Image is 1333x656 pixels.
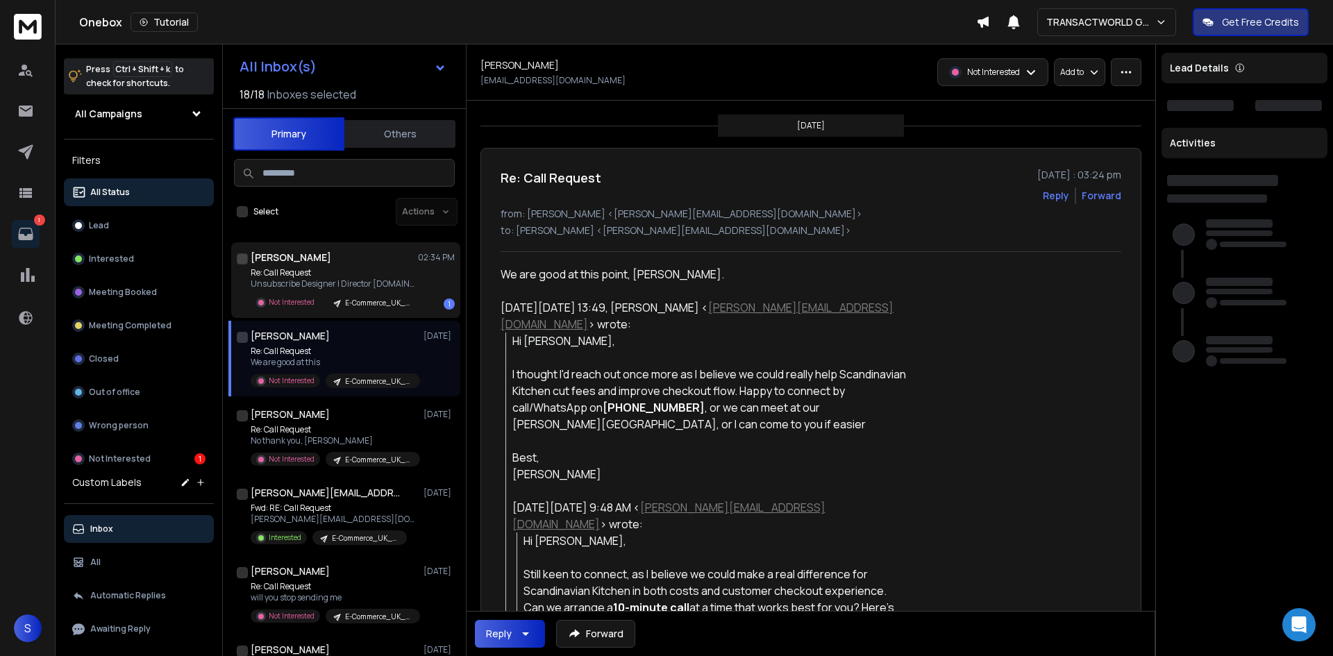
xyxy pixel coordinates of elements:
[251,592,417,603] p: will you stop sending me
[523,599,906,632] div: Can we arrange a at a time that works best for you? Here’s my link to make it easy:
[613,600,689,615] strong: 10-minute call
[418,252,455,263] p: 02:34 PM
[345,612,412,622] p: E-Commerce_UK_campaign
[269,376,315,386] p: Not Interested
[251,329,330,343] h1: [PERSON_NAME]
[89,353,119,364] p: Closed
[345,298,412,308] p: E-Commerce_UK_campaign
[1037,168,1121,182] p: [DATE] : 03:24 pm
[131,12,198,32] button: Tutorial
[89,320,171,331] p: Meeting Completed
[512,449,906,466] div: Best,
[75,107,142,121] h1: All Campaigns
[1043,189,1069,203] button: Reply
[251,581,417,592] p: Re: Call Request
[344,119,455,149] button: Others
[269,297,315,308] p: Not Interested
[512,499,906,532] div: [DATE][DATE] 9:48 AM < > wrote:
[90,557,101,568] p: All
[251,251,331,264] h1: [PERSON_NAME]
[269,532,301,543] p: Interested
[480,58,559,72] h1: [PERSON_NAME]
[345,376,412,387] p: E-Commerce_UK_campaign
[14,614,42,642] button: S
[64,548,214,576] button: All
[89,387,140,398] p: Out of office
[34,215,45,226] p: 1
[1222,15,1299,29] p: Get Free Credits
[424,487,455,498] p: [DATE]
[251,503,417,514] p: Fwd: RE: Call Request
[64,615,214,643] button: Awaiting Reply
[332,533,399,544] p: E-Commerce_UK_campaign
[269,454,315,464] p: Not Interested
[501,168,601,187] h1: Re: Call Request
[486,627,512,641] div: Reply
[967,67,1020,78] p: Not Interested
[89,253,134,264] p: Interested
[556,620,635,648] button: Forward
[240,86,265,103] span: 18 / 18
[251,486,403,500] h1: [PERSON_NAME][EMAIL_ADDRESS][DOMAIN_NAME]
[251,267,417,278] p: Re: Call Request
[251,514,417,525] p: [PERSON_NAME][EMAIL_ADDRESS][DOMAIN_NAME] ---------- Forwarded message --------- From: <[PERSON_N...
[251,346,417,357] p: Re: Call Request
[424,330,455,342] p: [DATE]
[444,298,455,310] div: 1
[64,100,214,128] button: All Campaigns
[1170,61,1229,75] p: Lead Details
[253,206,278,217] label: Select
[1193,8,1309,36] button: Get Free Credits
[228,53,458,81] button: All Inbox(s)
[240,60,317,74] h1: All Inbox(s)
[1046,15,1155,29] p: TRANSACTWORLD GROUP
[501,266,906,283] div: We are good at this point, [PERSON_NAME].
[79,12,976,32] div: Onebox
[797,120,825,131] p: [DATE]
[251,435,417,446] p: No thank you, [PERSON_NAME]
[89,287,157,298] p: Meeting Booked
[89,220,109,231] p: Lead
[424,644,455,655] p: [DATE]
[233,117,344,151] button: Primary
[89,453,151,464] p: Not Interested
[251,278,417,289] p: Unsubscribe Designer | Director [DOMAIN_NAME]
[501,224,1121,237] p: to: [PERSON_NAME] <[PERSON_NAME][EMAIL_ADDRESS][DOMAIN_NAME]>
[90,187,130,198] p: All Status
[64,312,214,339] button: Meeting Completed
[90,623,151,634] p: Awaiting Reply
[1282,608,1316,641] div: Open Intercom Messenger
[523,532,906,549] div: Hi [PERSON_NAME],
[64,582,214,609] button: Automatic Replies
[512,333,906,349] div: Hi [PERSON_NAME],
[64,178,214,206] button: All Status
[64,212,214,239] button: Lead
[90,590,166,601] p: Automatic Replies
[603,400,705,415] strong: [PHONE_NUMBER]
[512,500,825,532] a: [PERSON_NAME][EMAIL_ADDRESS][DOMAIN_NAME]
[267,86,356,103] h3: Inboxes selected
[72,476,142,489] h3: Custom Labels
[475,620,545,648] button: Reply
[1162,128,1327,158] div: Activities
[12,220,40,248] a: 1
[501,299,906,333] div: [DATE][DATE] 13:49, [PERSON_NAME] < > wrote:
[64,151,214,170] h3: Filters
[64,412,214,439] button: Wrong person
[90,523,113,535] p: Inbox
[64,515,214,543] button: Inbox
[251,424,417,435] p: Re: Call Request
[251,357,417,368] p: We are good at this
[1060,67,1084,78] p: Add to
[64,345,214,373] button: Closed
[480,75,626,86] p: [EMAIL_ADDRESS][DOMAIN_NAME]
[251,407,330,421] h1: [PERSON_NAME]
[269,611,315,621] p: Not Interested
[512,466,906,482] div: [PERSON_NAME]
[512,366,906,432] div: I thought I'd reach out once more as I believe we could really help Scandinavian Kitchen cut fees...
[64,445,214,473] button: Not Interested1
[501,207,1121,221] p: from: [PERSON_NAME] <[PERSON_NAME][EMAIL_ADDRESS][DOMAIN_NAME]>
